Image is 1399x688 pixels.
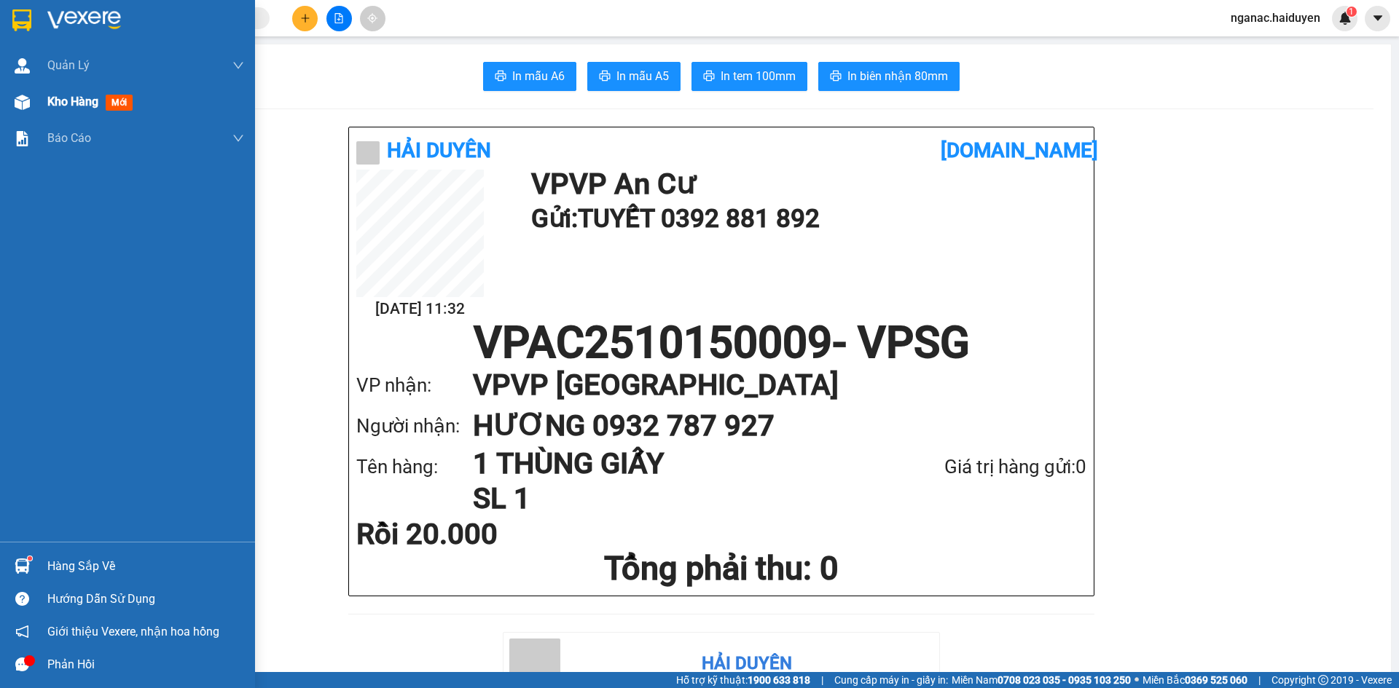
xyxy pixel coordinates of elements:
[952,672,1131,688] span: Miền Nam
[1349,7,1354,17] span: 1
[1318,675,1328,685] span: copyright
[12,30,114,47] div: TUYẾT
[691,62,807,91] button: printerIn tem 100mm
[616,67,669,85] span: In mẫu A5
[867,452,1086,482] div: Giá trị hàng gửi: 0
[125,12,273,47] div: VP [GEOGRAPHIC_DATA]
[300,13,310,23] span: plus
[356,371,473,400] div: VP nhận:
[232,133,244,144] span: down
[531,170,1079,199] h1: VP VP An Cư
[12,47,114,68] div: 0392881892
[292,6,318,31] button: plus
[1365,6,1390,31] button: caret-down
[387,138,491,162] b: Hải Duyên
[15,625,29,638] span: notification
[47,622,219,641] span: Giới thiệu Vexere, nhận hoa hồng
[599,70,611,84] span: printer
[125,14,160,29] span: Nhận:
[356,549,1086,588] h1: Tổng phải thu: 0
[15,558,30,574] img: warehouse-icon
[531,199,1079,239] h1: Gửi: TUYẾT 0392 881 892
[11,94,117,111] div: 20.000
[15,592,29,606] span: question-circle
[47,129,91,147] span: Báo cáo
[1135,677,1139,683] span: ⚪️
[721,67,796,85] span: In tem 100mm
[15,58,30,74] img: warehouse-icon
[15,657,29,671] span: message
[356,452,473,482] div: Tên hàng:
[821,672,823,688] span: |
[818,62,960,91] button: printerIn biên nhận 80mm
[367,13,377,23] span: aim
[1185,674,1247,686] strong: 0369 525 060
[847,67,948,85] span: In biên nhận 80mm
[473,365,1057,406] h1: VP VP [GEOGRAPHIC_DATA]
[473,481,867,516] h1: SL 1
[15,95,30,110] img: warehouse-icon
[495,70,506,84] span: printer
[1347,7,1357,17] sup: 1
[703,70,715,84] span: printer
[11,95,35,111] span: Rồi :
[47,588,244,610] div: Hướng dẫn sử dụng
[1219,9,1332,27] span: nganac.haiduyen
[483,62,576,91] button: printerIn mẫu A6
[998,674,1131,686] strong: 0708 023 035 - 0935 103 250
[12,12,114,30] div: VP An Cư
[356,321,1086,365] h1: VPAC2510150009 - VPSG
[125,65,273,85] div: 0932787927
[1339,12,1352,25] img: icon-new-feature
[47,95,98,108] span: Kho hàng
[1371,12,1384,25] span: caret-down
[125,47,273,65] div: HƯƠNG
[15,131,30,146] img: solution-icon
[702,650,792,678] div: Hải Duyên
[47,654,244,676] div: Phản hồi
[512,67,565,85] span: In mẫu A6
[360,6,385,31] button: aim
[587,62,681,91] button: printerIn mẫu A5
[28,556,32,561] sup: 1
[473,446,867,481] h1: 1 THÙNG GIẤY
[356,520,597,549] div: Rồi 20.000
[1258,672,1261,688] span: |
[356,297,484,321] h2: [DATE] 11:32
[47,56,90,74] span: Quản Lý
[232,60,244,71] span: down
[941,138,1098,162] b: [DOMAIN_NAME]
[473,406,1057,446] h1: HƯƠNG 0932 787 927
[326,6,352,31] button: file-add
[47,555,244,577] div: Hàng sắp về
[748,674,810,686] strong: 1900 633 818
[12,9,31,31] img: logo-vxr
[834,672,948,688] span: Cung cấp máy in - giấy in:
[356,411,473,441] div: Người nhận:
[830,70,842,84] span: printer
[334,13,344,23] span: file-add
[676,672,810,688] span: Hỗ trợ kỹ thuật:
[106,95,133,111] span: mới
[12,14,35,29] span: Gửi:
[1143,672,1247,688] span: Miền Bắc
